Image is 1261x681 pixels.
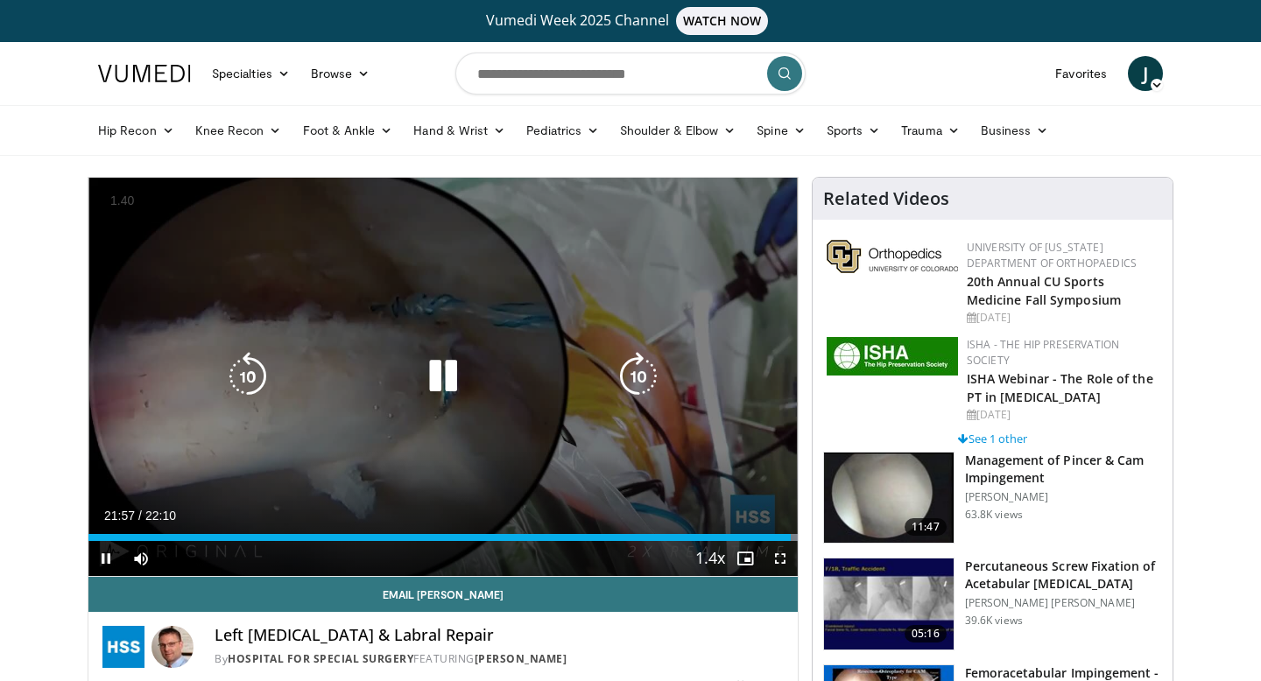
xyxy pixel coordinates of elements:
a: Vumedi Week 2025 ChannelWATCH NOW [101,7,1160,35]
a: Pediatrics [516,113,609,148]
a: ISHA - The Hip Preservation Society [967,337,1120,368]
a: Trauma [891,113,970,148]
span: 05:16 [905,625,947,642]
button: Fullscreen [763,541,798,576]
img: Hospital for Special Surgery [102,626,144,668]
img: 38483_0000_3.png.150x105_q85_crop-smart_upscale.jpg [824,453,954,544]
div: [DATE] [967,310,1159,326]
a: 05:16 Percutaneous Screw Fixation of Acetabular [MEDICAL_DATA] [PERSON_NAME] [PERSON_NAME] 39.6K ... [823,558,1162,650]
a: Hospital for Special Surgery [228,651,413,666]
span: 11:47 [905,518,947,536]
a: 20th Annual CU Sports Medicine Fall Symposium [967,273,1121,308]
p: 39.6K views [965,614,1023,628]
img: VuMedi Logo [98,65,191,82]
button: Pause [88,541,123,576]
span: 21:57 [104,509,135,523]
span: 22:10 [145,509,176,523]
a: Hip Recon [88,113,185,148]
h3: Percutaneous Screw Fixation of Acetabular [MEDICAL_DATA] [965,558,1162,593]
p: [PERSON_NAME] [PERSON_NAME] [965,596,1162,610]
a: ISHA Webinar - The Role of the PT in [MEDICAL_DATA] [967,370,1153,405]
button: Playback Rate [693,541,728,576]
a: Favorites [1045,56,1117,91]
h4: Related Videos [823,188,949,209]
a: Spine [746,113,815,148]
p: [PERSON_NAME] [965,490,1162,504]
a: Shoulder & Elbow [609,113,746,148]
a: Browse [300,56,381,91]
span: WATCH NOW [676,7,769,35]
img: 355603a8-37da-49b6-856f-e00d7e9307d3.png.150x105_q85_autocrop_double_scale_upscale_version-0.2.png [827,240,958,273]
a: Hand & Wrist [403,113,516,148]
a: Specialties [201,56,300,91]
h4: Left [MEDICAL_DATA] & Labral Repair [215,626,784,645]
button: Mute [123,541,159,576]
a: 11:47 Management of Pincer & Cam Impingement [PERSON_NAME] 63.8K views [823,452,1162,544]
img: a9f71565-a949-43e5-a8b1-6790787a27eb.jpg.150x105_q85_autocrop_double_scale_upscale_version-0.2.jpg [827,337,958,376]
a: See 1 other [958,431,1027,446]
a: Sports [816,113,891,148]
input: Search topics, interventions [455,53,806,95]
div: [DATE] [967,407,1159,423]
a: J [1128,56,1163,91]
div: Progress Bar [88,534,798,541]
video-js: Video Player [88,178,798,577]
button: Enable picture-in-picture mode [728,541,763,576]
span: / [138,509,142,523]
p: 63.8K views [965,508,1023,522]
a: [PERSON_NAME] [475,651,567,666]
img: 134112_0000_1.png.150x105_q85_crop-smart_upscale.jpg [824,558,954,649]
h3: Management of Pincer & Cam Impingement [965,452,1162,487]
a: Knee Recon [185,113,292,148]
img: Avatar [151,626,194,668]
a: Foot & Ankle [292,113,404,148]
a: Business [970,113,1060,148]
a: University of [US_STATE] Department of Orthopaedics [967,240,1137,270]
div: By FEATURING [215,651,784,667]
a: Email [PERSON_NAME] [88,577,798,612]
